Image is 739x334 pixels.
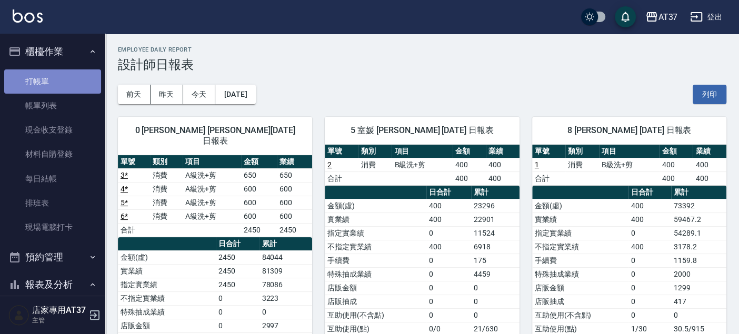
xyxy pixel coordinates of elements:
td: 1159.8 [671,254,726,267]
td: 店販金額 [532,281,628,295]
td: B級洗+剪 [599,158,660,171]
td: 2450 [241,223,277,237]
td: 不指定實業績 [325,240,426,254]
th: 單號 [532,145,566,158]
td: 實業績 [118,264,216,278]
td: 金額(虛) [118,250,216,264]
th: 單號 [325,145,358,158]
td: 金額(虛) [532,199,628,212]
table: a dense table [325,145,519,186]
td: 實業績 [325,212,426,226]
td: 消費 [150,209,182,223]
td: 手續費 [532,254,628,267]
td: 0 [426,308,471,322]
td: 600 [277,196,313,209]
a: 打帳單 [4,69,101,94]
td: 店販金額 [325,281,426,295]
th: 日合計 [216,237,259,251]
td: 0 [671,308,726,322]
th: 累計 [259,237,312,251]
td: 0 [471,308,519,322]
td: 400 [453,158,486,171]
td: 0 [426,281,471,295]
button: 預約管理 [4,244,101,271]
th: 日合計 [426,186,471,199]
td: 指定實業績 [532,226,628,240]
a: 排班表 [4,191,101,215]
th: 累計 [471,186,519,199]
td: 0 [471,281,519,295]
td: 84044 [259,250,312,264]
th: 類別 [150,155,182,169]
td: 合計 [118,223,150,237]
td: 400 [486,171,520,185]
td: 店販金額 [118,319,216,332]
a: 帳單列表 [4,94,101,118]
button: 今天 [183,85,216,104]
td: 特殊抽成業績 [325,267,426,281]
th: 單號 [118,155,150,169]
td: 400 [628,199,671,212]
td: 0 [628,281,671,295]
td: 73392 [671,199,726,212]
td: 2450 [216,264,259,278]
td: 23296 [471,199,519,212]
td: 4459 [471,267,519,281]
td: 400 [426,212,471,226]
td: 2000 [671,267,726,281]
button: save [615,6,636,27]
td: 600 [277,182,313,196]
th: 累計 [671,186,726,199]
a: 材料自購登錄 [4,142,101,166]
td: 650 [277,168,313,182]
td: 2997 [259,319,312,332]
a: 現場電腦打卡 [4,215,101,239]
td: 3223 [259,291,312,305]
td: B級洗+剪 [392,158,452,171]
td: 0 [628,267,671,281]
th: 業績 [693,145,726,158]
td: A級洗+剪 [183,168,241,182]
td: 11524 [471,226,519,240]
td: 互助使用(不含點) [325,308,426,322]
td: 0 [426,226,471,240]
td: 0 [471,295,519,308]
td: 特殊抽成業績 [118,305,216,319]
button: 報表及分析 [4,271,101,298]
table: a dense table [532,145,726,186]
td: 400 [453,171,486,185]
td: 1299 [671,281,726,295]
td: 合計 [532,171,566,185]
td: 400 [486,158,520,171]
td: 650 [241,168,277,182]
td: 2450 [277,223,313,237]
th: 業績 [277,155,313,169]
h5: 店家專用AT37 [32,305,86,316]
td: 22901 [471,212,519,226]
th: 金額 [241,155,277,169]
td: 0 [628,254,671,267]
img: Person [8,305,29,326]
th: 類別 [358,145,392,158]
td: 消費 [150,182,182,196]
td: 400 [628,240,671,254]
button: 登出 [686,7,726,27]
th: 類別 [565,145,599,158]
td: 400 [693,171,726,185]
td: 店販抽成 [532,295,628,308]
td: A級洗+剪 [183,182,241,196]
td: 400 [628,212,671,226]
td: 特殊抽成業績 [532,267,628,281]
h3: 設計師日報表 [118,57,726,72]
td: 59467.2 [671,212,726,226]
td: 金額(虛) [325,199,426,212]
td: 指定實業績 [325,226,426,240]
td: 不指定實業績 [532,240,628,254]
td: 消費 [358,158,392,171]
button: [DATE] [215,85,255,104]
td: 指定實業績 [118,278,216,291]
td: 0 [216,305,259,319]
td: 實業績 [532,212,628,226]
td: 175 [471,254,519,267]
td: 400 [693,158,726,171]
